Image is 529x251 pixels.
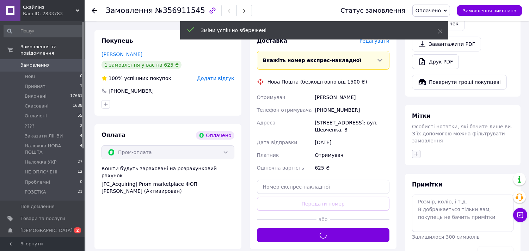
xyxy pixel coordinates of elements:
span: Особисті нотатки, які бачите лише ви. З їх допомогою можна фільтрувати замовлення [412,124,512,143]
div: [PHONE_NUMBER] [313,104,391,116]
div: Нова Пошта (безкоштовно від 1500 ₴) [266,78,369,85]
span: Редагувати [359,38,389,44]
span: 21 [78,189,82,195]
span: ???? [25,123,35,129]
input: Номер експрес-накладної [257,180,390,194]
span: Замовлення [106,6,153,15]
span: Доставка [257,37,288,44]
div: [DATE] [313,136,391,149]
span: 2 [80,123,82,129]
span: Повідомлення [20,203,55,210]
span: Покупець [102,37,133,44]
span: НЕ ОПЛОЧЕНІ [25,169,57,175]
span: або [316,216,330,223]
span: Залишилося 300 символів [412,234,480,240]
button: Повернути гроші покупцеві [412,75,507,90]
span: Оплачені [25,113,47,119]
div: Кошти будуть зараховані на розрахунковий рахунок [102,165,234,195]
div: Отримувач [313,149,391,161]
span: Прийняті [25,83,47,90]
span: 27 [78,159,82,165]
span: Дата відправки [257,140,297,145]
span: Вкажіть номер експрес-накладної [263,57,362,63]
span: 0 [80,179,82,185]
span: Примітки [412,181,442,188]
span: Додати відгук [197,75,234,81]
span: 4 [80,133,82,139]
span: Наложка НОВА ПОШТА [25,143,80,155]
span: Оціночна вартість [257,165,304,171]
span: Оплачено [416,8,441,13]
a: Завантажити PDF [412,37,481,51]
span: 12 [78,169,82,175]
div: Оплачено [196,131,234,140]
div: успішних покупок [102,75,171,82]
button: Замовлення виконано [457,5,522,16]
div: Статус замовлення [340,7,405,14]
span: Товари та послуги [20,215,65,222]
div: Зміни успішно збережені [201,27,420,34]
span: Наложка УКР [25,159,57,165]
span: Скасовані [25,103,49,109]
div: Ваш ID: 2833783 [23,11,85,17]
span: Замовлення [20,62,50,68]
span: РОЗЕТКА [25,189,46,195]
button: Чат з покупцем [513,208,527,222]
span: Скайлінз [23,4,76,11]
span: 1638 [73,103,82,109]
span: №356911545 [155,6,205,15]
div: 625 ₴ [313,161,391,174]
span: Платник [257,152,279,158]
span: Отримувач [257,94,285,100]
span: 100% [109,75,123,81]
span: Мітки [412,112,431,119]
a: Друк PDF [412,54,459,69]
span: Виконані [25,93,47,99]
div: 1 замовлення у вас на 625 ₴ [102,61,182,69]
span: 1 [80,83,82,90]
span: 17661 [70,93,82,99]
div: [PERSON_NAME] [313,91,391,104]
span: [DEMOGRAPHIC_DATA] [20,227,73,234]
span: 55 [78,113,82,119]
span: Замовлення виконано [463,8,516,13]
div: [PHONE_NUMBER] [108,87,154,94]
span: Телефон отримувача [257,107,312,113]
div: [FC_Acquiring] Prom marketplace ФОП [PERSON_NAME] (Активирован) [102,180,234,195]
div: [STREET_ADDRESS]: вул. Шевченка, 8 [313,116,391,136]
span: 4 [80,143,82,155]
span: Нові [25,73,35,80]
input: Пошук [4,25,83,37]
span: Заказати ЛІНЗИ [25,133,63,139]
span: 2 [74,227,81,233]
div: Повернутися назад [92,7,97,14]
span: Замовлення та повідомлення [20,44,85,56]
span: Проблемні [25,179,50,185]
span: 0 [80,73,82,80]
span: Адреса [257,120,276,125]
span: Оплата [102,131,125,138]
a: [PERSON_NAME] [102,51,142,57]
